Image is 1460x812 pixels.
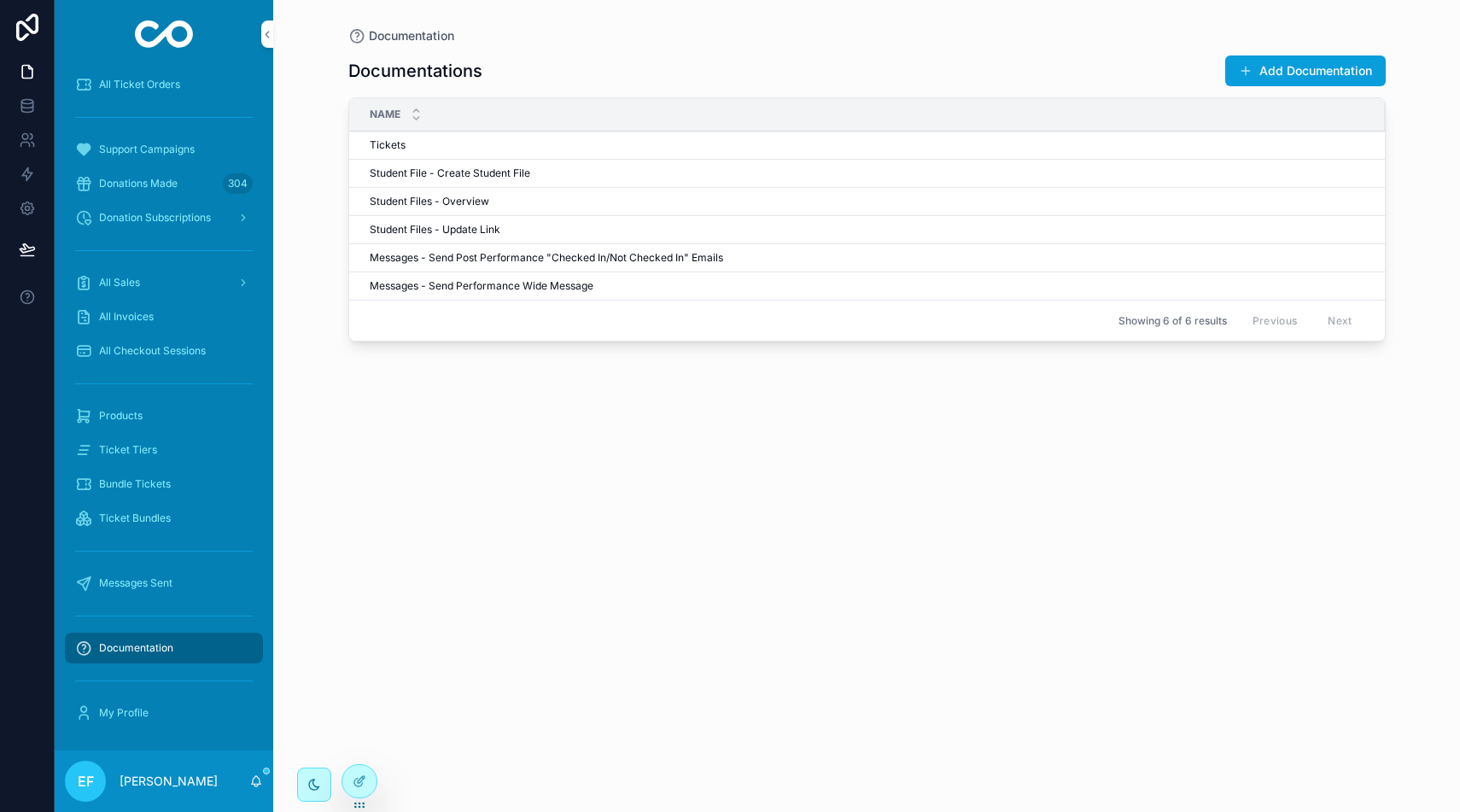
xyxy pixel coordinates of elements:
a: Bundle Tickets [65,469,263,499]
span: Student File - Create Student File [370,166,530,180]
img: App logo [135,20,194,48]
a: Student File - Create Student File [370,166,1364,180]
a: Donation Subscriptions [65,202,263,233]
span: All Ticket Orders [99,78,180,91]
span: Documentation [99,641,173,655]
a: Support Campaigns [65,134,263,165]
span: Tickets [370,138,406,152]
span: Student Files - Overview [370,195,489,208]
a: All Invoices [65,301,263,332]
span: Support Campaigns [99,143,195,156]
a: All Checkout Sessions [65,336,263,366]
span: Bundle Tickets [99,477,171,491]
span: Name [370,108,400,121]
div: scrollable content [55,68,273,751]
span: EF [78,771,94,792]
a: Student Files - Overview [370,195,1364,208]
span: Ticket Bundles [99,511,171,525]
span: Donations Made [99,177,178,190]
a: Documentation [348,27,454,44]
a: Ticket Tiers [65,435,263,465]
a: Donations Made304 [65,168,263,199]
span: Ticket Tiers [99,443,157,457]
span: Donation Subscriptions [99,211,211,225]
a: Messages - Send Performance Wide Message [370,279,1364,293]
span: Showing 6 of 6 results [1118,314,1227,328]
span: My Profile [99,706,149,720]
span: Messages - Send Performance Wide Message [370,279,593,293]
a: Messages - Send Post Performance "Checked In/Not Checked In" Emails [370,251,1364,265]
a: Products [65,400,263,431]
span: Student Files - Update Link [370,223,500,237]
a: All Sales [65,267,263,298]
a: Student Files - Update Link [370,223,1364,237]
span: All Sales [99,276,140,289]
a: Messages Sent [65,568,263,599]
a: My Profile [65,698,263,728]
a: All Ticket Orders [65,69,263,100]
span: Documentation [369,27,454,44]
a: Ticket Bundles [65,503,263,534]
p: [PERSON_NAME] [120,773,218,790]
span: Messages - Send Post Performance "Checked In/Not Checked In" Emails [370,251,723,265]
span: All Invoices [99,310,154,324]
h1: Documentations [348,59,482,83]
span: All Checkout Sessions [99,344,206,358]
a: Documentation [65,633,263,663]
a: Tickets [370,138,1364,152]
div: 304 [223,173,253,194]
span: Messages Sent [99,576,172,590]
button: Add Documentation [1225,55,1386,86]
span: Products [99,409,143,423]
